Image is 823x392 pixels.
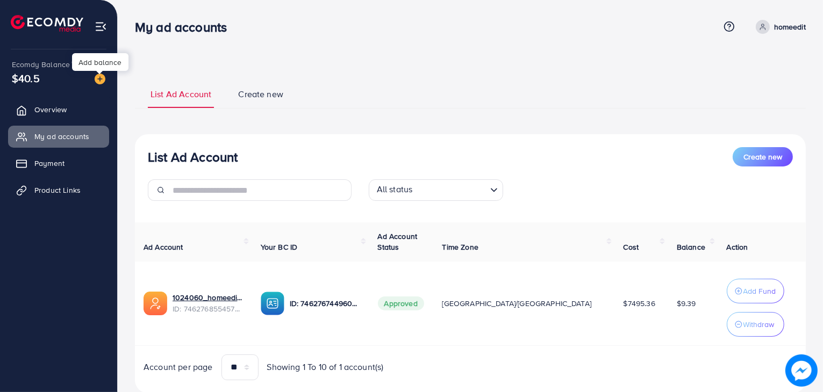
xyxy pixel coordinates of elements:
h3: My ad accounts [135,19,235,35]
span: Action [727,242,748,252]
a: Overview [8,99,109,120]
img: image [95,74,105,84]
span: Ecomdy Balance [12,59,70,70]
span: Ad Account [144,242,183,252]
a: homeedit [752,20,806,34]
span: $9.39 [677,298,696,309]
div: Add balance [72,53,128,71]
p: ID: 7462767449604177937 [290,297,361,310]
span: List Ad Account [151,88,211,100]
span: Time Zone [442,242,478,252]
img: logo [11,15,83,32]
span: Ad Account Status [378,231,418,252]
span: Payment [34,158,65,169]
span: Product Links [34,185,81,195]
div: Search for option [369,179,503,201]
img: image [785,354,818,387]
button: Create new [733,147,793,166]
span: Showing 1 To 10 of 1 account(s) [267,361,384,373]
button: Add Fund [727,279,784,303]
span: All status [375,181,415,198]
p: Withdraw [743,318,775,331]
h3: List Ad Account [148,149,238,165]
span: Create new [743,151,782,162]
p: homeedit [774,20,806,33]
span: Approved [378,296,424,310]
span: $40.5 [12,70,40,86]
a: 1024060_homeedit7_1737561213516 [173,292,244,303]
span: Balance [677,242,705,252]
p: Add Fund [743,285,776,297]
span: Your BC ID [261,242,298,252]
span: Overview [34,104,67,115]
img: menu [95,20,107,33]
span: Create new [238,88,283,100]
span: My ad accounts [34,131,89,142]
img: ic-ba-acc.ded83a64.svg [261,292,284,315]
a: Payment [8,153,109,174]
img: ic-ads-acc.e4c84228.svg [144,292,167,315]
button: Withdraw [727,312,784,337]
a: My ad accounts [8,126,109,147]
a: Product Links [8,179,109,201]
span: ID: 7462768554572742672 [173,303,244,314]
span: Account per page [144,361,213,373]
span: [GEOGRAPHIC_DATA]/[GEOGRAPHIC_DATA] [442,298,592,309]
input: Search for option [416,182,485,198]
span: Cost [624,242,639,252]
div: <span class='underline'>1024060_homeedit7_1737561213516</span></br>7462768554572742672 [173,292,244,314]
span: $7495.36 [624,298,655,309]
